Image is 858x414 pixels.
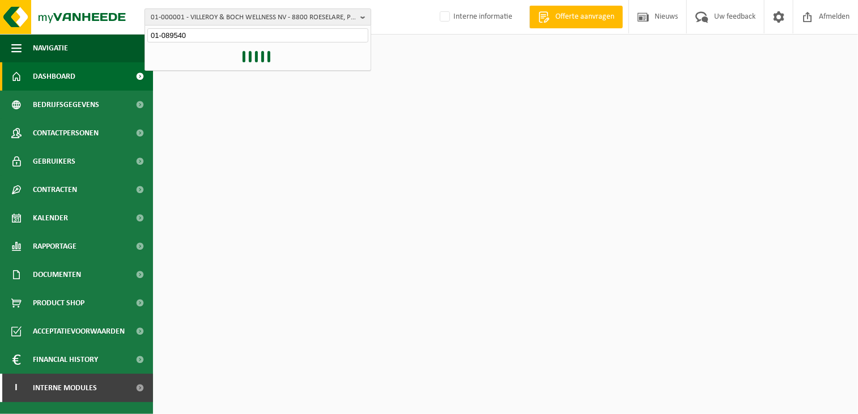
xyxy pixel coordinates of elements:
[33,345,98,374] span: Financial History
[33,374,97,402] span: Interne modules
[33,176,77,204] span: Contracten
[33,261,81,289] span: Documenten
[33,62,75,91] span: Dashboard
[33,147,75,176] span: Gebruikers
[147,28,368,42] input: Zoeken naar gekoppelde vestigingen
[33,289,84,317] span: Product Shop
[33,317,125,345] span: Acceptatievoorwaarden
[11,374,22,402] span: I
[33,91,99,119] span: Bedrijfsgegevens
[151,9,356,26] span: 01-000001 - VILLEROY & BOCH WELLNESS NV - 8800 ROESELARE, POPULIERSTRAAT 1
[145,8,371,25] button: 01-000001 - VILLEROY & BOCH WELLNESS NV - 8800 ROESELARE, POPULIERSTRAAT 1
[553,11,617,23] span: Offerte aanvragen
[33,119,99,147] span: Contactpersonen
[33,34,68,62] span: Navigatie
[33,204,68,232] span: Kalender
[33,232,77,261] span: Rapportage
[529,6,623,28] a: Offerte aanvragen
[438,8,512,25] label: Interne informatie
